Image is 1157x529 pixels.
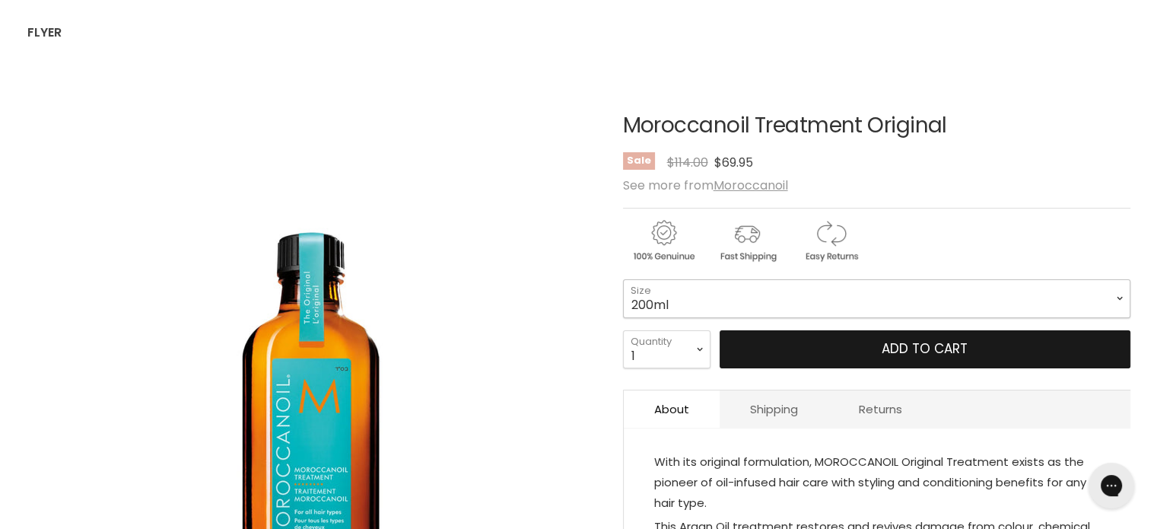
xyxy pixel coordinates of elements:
h1: Moroccanoil Treatment Original [623,114,1130,138]
span: See more from [623,177,788,194]
img: genuine.gif [623,218,704,264]
select: Quantity [623,330,710,368]
iframe: Gorgias live chat messenger [1081,457,1142,514]
button: Add to cart [720,330,1130,368]
a: Flyer [16,17,73,49]
img: returns.gif [790,218,871,264]
span: $69.95 [714,154,753,171]
a: About [624,390,720,428]
a: Moroccanoil [714,177,788,194]
span: With its original formulation, MOROCCANOIL Original Treatment exists as the pioneer of oil-infuse... [654,454,1086,511]
span: $114.00 [667,154,708,171]
a: Shipping [720,390,828,428]
a: Returns [828,390,933,428]
img: shipping.gif [707,218,787,264]
span: Sale [623,152,655,170]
